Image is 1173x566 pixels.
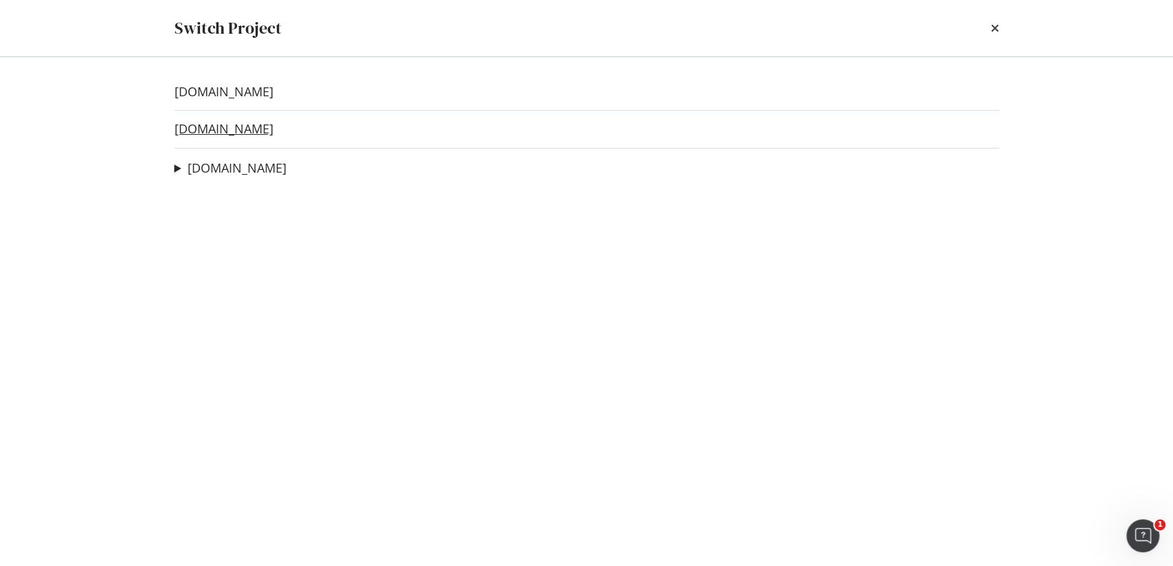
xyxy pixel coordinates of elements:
div: times [991,17,999,40]
a: [DOMAIN_NAME] [175,85,273,99]
span: 1 [1154,519,1165,530]
div: Switch Project [175,17,282,40]
a: [DOMAIN_NAME] [188,161,287,175]
a: [DOMAIN_NAME] [175,122,273,136]
iframe: Intercom live chat [1126,519,1159,552]
summary: [DOMAIN_NAME] [175,160,287,177]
